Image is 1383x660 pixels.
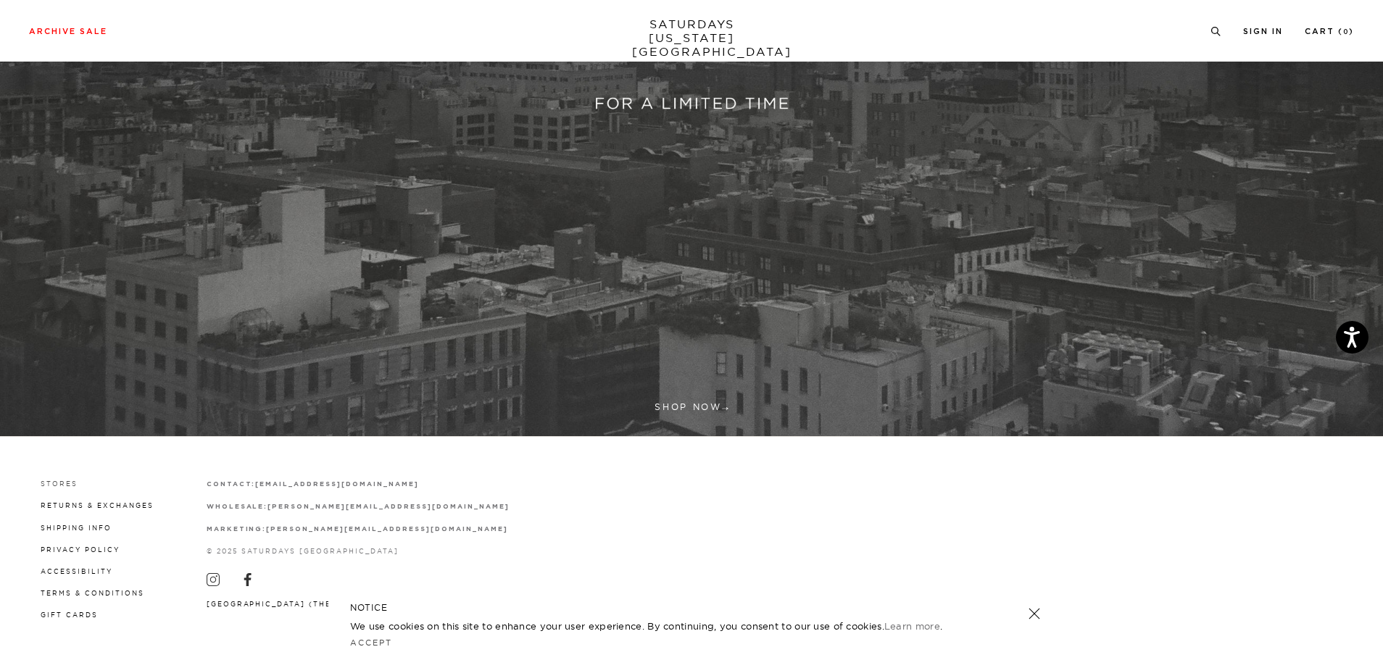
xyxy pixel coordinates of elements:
[207,598,355,609] button: [GEOGRAPHIC_DATA] (THB ฿)
[41,546,120,554] a: Privacy Policy
[41,501,154,509] a: Returns & Exchanges
[41,611,98,619] a: Gift Cards
[632,17,752,59] a: SATURDAYS[US_STATE][GEOGRAPHIC_DATA]
[267,504,509,510] strong: [PERSON_NAME][EMAIL_ADDRESS][DOMAIN_NAME]
[267,502,509,510] a: [PERSON_NAME][EMAIL_ADDRESS][DOMAIN_NAME]
[884,620,940,632] a: Learn more
[41,589,144,597] a: Terms & Conditions
[255,480,418,488] a: [EMAIL_ADDRESS][DOMAIN_NAME]
[1305,28,1354,35] a: Cart (0)
[266,526,507,532] strong: [PERSON_NAME][EMAIL_ADDRESS][DOMAIN_NAME]
[350,638,392,648] a: Accept
[41,567,112,575] a: Accessibility
[266,525,507,532] a: [PERSON_NAME][EMAIL_ADDRESS][DOMAIN_NAME]
[350,619,981,633] p: We use cookies on this site to enhance your user experience. By continuing, you consent to our us...
[29,28,107,35] a: Archive Sale
[41,524,112,532] a: Shipping Info
[1243,28,1283,35] a: Sign In
[1343,29,1349,35] small: 0
[41,480,78,488] a: Stores
[207,481,256,488] strong: contact:
[207,546,510,556] p: © 2025 Saturdays [GEOGRAPHIC_DATA]
[207,526,267,532] strong: marketing:
[207,504,268,510] strong: wholesale:
[350,601,1033,614] h5: NOTICE
[255,481,418,488] strong: [EMAIL_ADDRESS][DOMAIN_NAME]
